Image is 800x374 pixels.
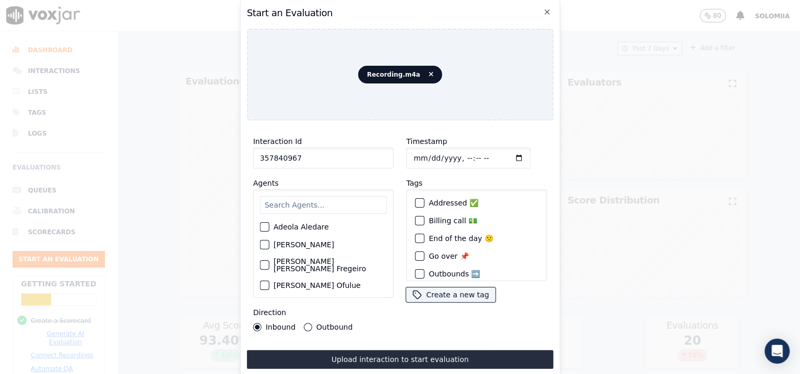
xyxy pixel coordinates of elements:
[266,323,296,331] label: Inbound
[253,148,394,168] input: reference id, file name, etc
[247,6,554,20] h2: Start an Evaluation
[274,258,387,272] label: [PERSON_NAME] [PERSON_NAME] Fregeiro
[358,66,442,83] span: Recording.m4a
[316,323,352,331] label: Outbound
[429,217,477,224] label: Billing call 💵
[274,223,329,231] label: Adeola Aledare
[274,241,334,248] label: [PERSON_NAME]
[429,235,493,242] label: End of the day 🙁
[406,137,447,146] label: Timestamp
[260,196,387,214] input: Search Agents...
[429,252,469,260] label: Go over 📌
[253,308,286,317] label: Direction
[764,339,790,364] div: Open Intercom Messenger
[253,137,302,146] label: Interaction Id
[247,350,554,369] button: Upload interaction to start evaluation
[406,179,422,187] label: Tags
[429,270,480,278] label: Outbounds ➡️
[406,287,495,302] button: Create a new tag
[429,199,478,207] label: Addressed ✅
[274,282,361,289] label: [PERSON_NAME] Ofulue
[253,179,279,187] label: Agents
